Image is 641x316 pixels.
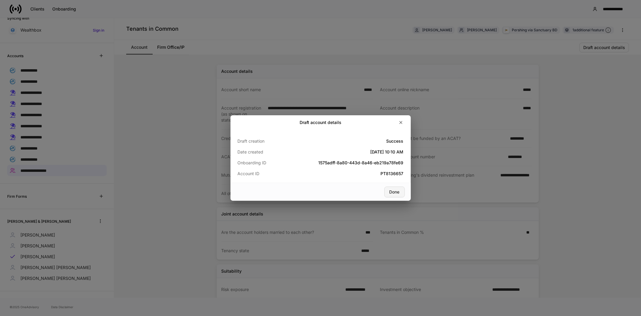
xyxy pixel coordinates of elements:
p: Draft creation [238,138,293,144]
button: Done [384,187,405,197]
p: Account ID [238,171,293,177]
h2: Draft account details [300,119,341,125]
p: Onboarding ID [238,160,293,166]
h5: [DATE] 10:10 AM [293,149,404,155]
h5: 1575adff-8a80-443d-8a46-eb219a78fe69 [293,160,404,166]
h5: PT8136657 [293,171,404,177]
p: Date created [238,149,293,155]
h5: Success [293,138,404,144]
div: Done [389,190,400,194]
